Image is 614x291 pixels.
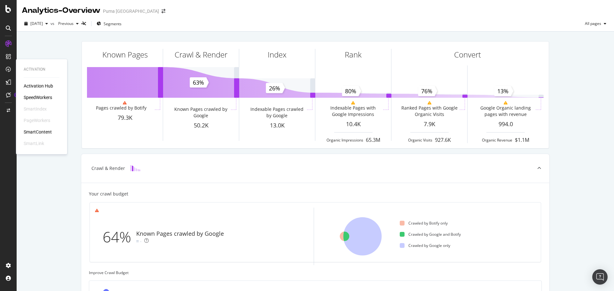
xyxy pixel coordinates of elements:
div: Known Pages [102,49,148,60]
span: Segments [104,21,122,27]
div: Improve Crawl Budget [89,270,542,275]
a: SpeedWorkers [24,94,52,101]
div: 13.0K [239,121,315,130]
div: Organic Impressions [327,137,363,143]
div: Indexable Pages with Google Impressions [324,105,382,118]
button: [DATE] [22,19,51,29]
div: Indexable Pages crawled by Google [248,106,305,119]
img: Equal [136,240,139,242]
a: SmartContent [24,129,52,135]
div: arrow-right-arrow-left [161,9,165,13]
div: Crawled by Google only [400,243,450,248]
div: 50.2K [163,121,239,130]
div: SmartLink [24,140,44,147]
button: Previous [56,19,81,29]
div: Analytics - Overview [22,5,100,16]
div: 79.3K [87,114,163,122]
div: Crawled by Botify only [400,220,448,226]
div: Crawled by Google and Botify [400,232,461,237]
div: Tooltip anchor [13,92,19,98]
div: 10.4K [315,120,391,128]
img: block-icon [130,165,140,171]
div: Known Pages crawled by Google [136,230,224,238]
div: - [140,238,142,244]
div: 64% [103,226,136,248]
div: Crawl & Render [91,165,125,172]
div: Known Pages crawled by Google [172,106,229,119]
div: Your crawl budget [89,191,128,197]
div: SmartIndex [24,106,47,112]
button: All pages [582,19,609,29]
div: Pages crawled by Botify [96,105,146,111]
div: Open Intercom Messenger [592,269,608,285]
div: PageWorkers [24,117,50,124]
div: 65.3M [366,136,380,144]
div: Index [268,49,287,60]
span: vs [51,21,56,26]
a: Activation Hub [24,83,53,89]
div: Crawl & Render [175,49,227,60]
button: Segments [94,19,124,29]
div: Activation [24,67,59,72]
span: 2025 Aug. 10th [30,21,43,26]
div: Puma [GEOGRAPHIC_DATA] [103,8,159,14]
span: All pages [582,21,601,26]
span: Previous [56,21,74,26]
div: Rank [345,49,362,60]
